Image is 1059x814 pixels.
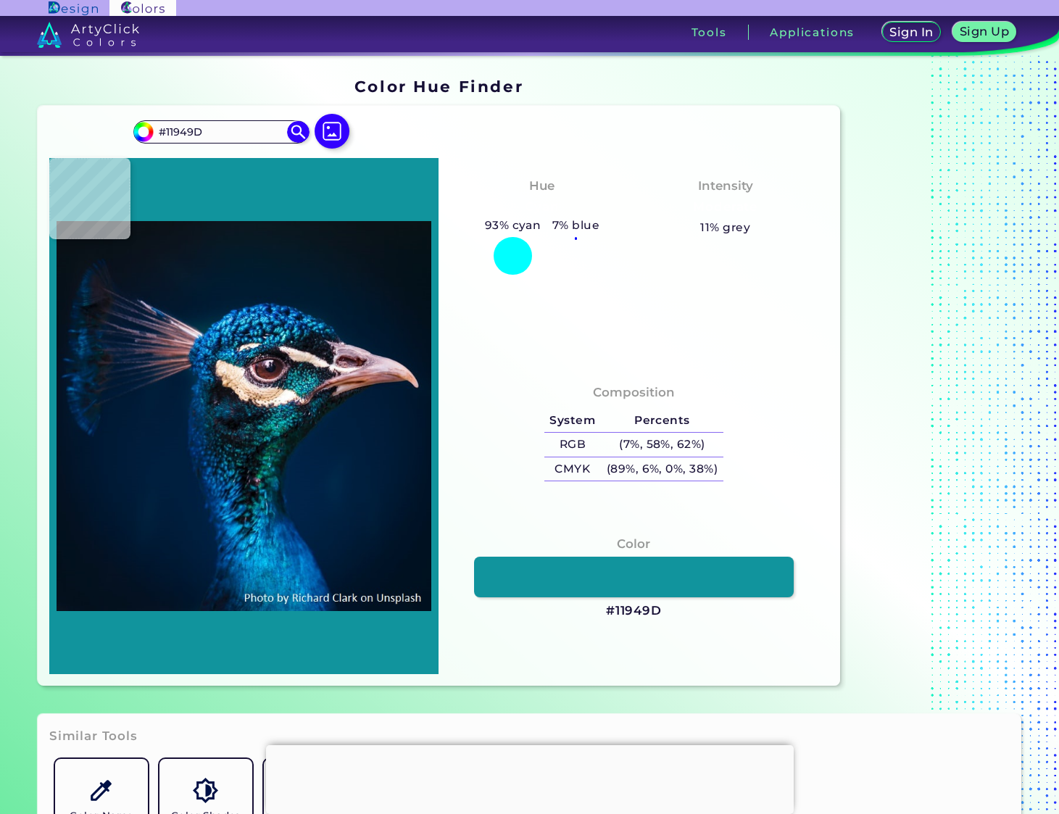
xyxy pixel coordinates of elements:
[88,778,114,803] img: icon_color_name_finder.svg
[544,433,601,457] h5: RGB
[954,22,1015,42] a: Sign Up
[529,175,555,196] h4: Hue
[617,533,650,555] h4: Color
[479,216,547,235] h5: 93% cyan
[606,602,662,620] h3: #11949D
[687,199,764,216] h3: Moderate
[698,175,753,196] h4: Intensity
[601,433,723,457] h5: (7%, 58%, 62%)
[601,408,723,432] h5: Percents
[770,27,855,38] h3: Applications
[890,27,932,38] h5: Sign In
[49,1,97,15] img: ArtyClick Design logo
[883,22,939,42] a: Sign In
[287,121,309,143] img: icon search
[519,199,565,216] h3: Cyan
[960,26,1008,38] h5: Sign Up
[315,114,349,149] img: icon picture
[544,408,601,432] h5: System
[700,218,750,237] h5: 11% grey
[193,778,218,803] img: icon_color_shades.svg
[57,165,432,667] img: img_pavlin.jpg
[49,728,138,745] h3: Similar Tools
[154,122,288,141] input: type color..
[692,27,727,38] h3: Tools
[593,382,675,403] h4: Composition
[354,75,523,97] h1: Color Hue Finder
[37,22,139,48] img: logo_artyclick_colors_white.svg
[544,457,601,481] h5: CMYK
[266,745,794,810] iframe: Advertisement
[601,457,723,481] h5: (89%, 6%, 0%, 38%)
[547,216,605,235] h5: 7% blue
